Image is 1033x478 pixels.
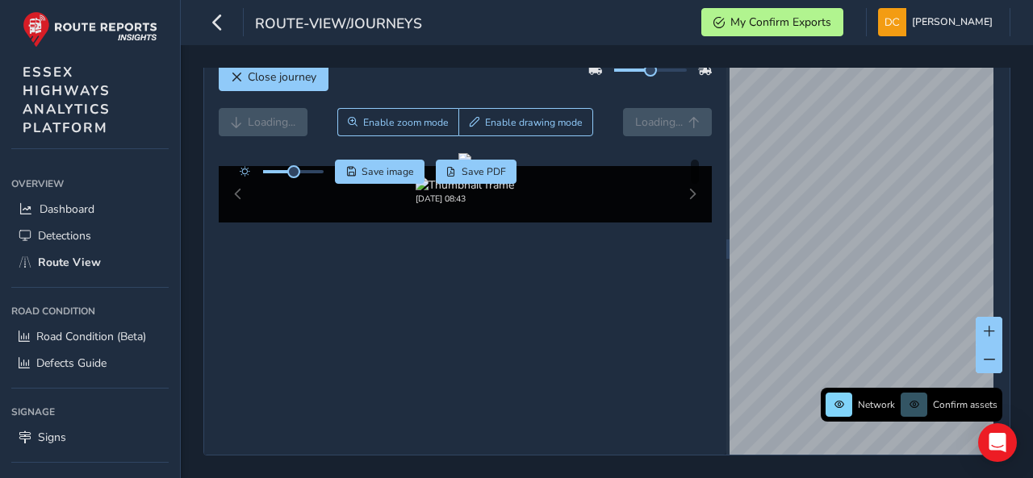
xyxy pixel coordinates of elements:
[11,350,169,376] a: Defects Guide
[248,69,316,85] span: Close journey
[11,424,169,451] a: Signs
[38,430,66,445] span: Signs
[933,398,997,411] span: Confirm assets
[11,172,169,196] div: Overview
[978,423,1017,462] div: Open Intercom Messenger
[255,14,422,36] span: route-view/journeys
[858,398,895,411] span: Network
[36,355,107,371] span: Defects Guide
[878,8,906,36] img: diamond-layout
[337,108,459,136] button: Zoom
[362,165,414,178] span: Save image
[11,196,169,222] a: Dashboard
[23,11,157,48] img: rr logo
[436,160,517,184] button: PDF
[416,193,514,205] div: [DATE] 08:43
[416,177,514,193] img: Thumbnail frame
[335,160,424,184] button: Save
[701,8,843,36] button: My Confirm Exports
[878,8,998,36] button: [PERSON_NAME]
[11,323,169,350] a: Road Condition (Beta)
[38,255,101,270] span: Route View
[38,228,91,243] span: Detections
[730,15,831,30] span: My Confirm Exports
[912,8,993,36] span: [PERSON_NAME]
[11,249,169,276] a: Route View
[363,116,449,129] span: Enable zoom mode
[11,299,169,323] div: Road Condition
[23,63,111,137] span: ESSEX HIGHWAYS ANALYTICS PLATFORM
[11,400,169,424] div: Signage
[485,116,583,129] span: Enable drawing mode
[462,165,506,178] span: Save PDF
[219,63,328,91] button: Close journey
[11,222,169,249] a: Detections
[40,202,94,217] span: Dashboard
[458,108,593,136] button: Draw
[36,329,146,344] span: Road Condition (Beta)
